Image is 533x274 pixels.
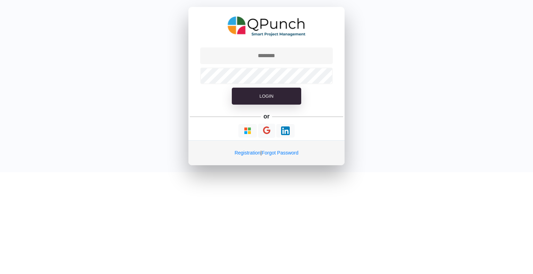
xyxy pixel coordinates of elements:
[262,150,298,156] a: Forgot Password
[232,88,301,105] button: Login
[262,112,271,121] h5: or
[260,94,273,99] span: Login
[276,124,295,138] button: Continue With LinkedIn
[235,150,261,156] a: Registration
[243,126,252,135] img: Loading...
[188,140,345,165] div: |
[228,14,306,39] img: QPunch
[258,124,275,138] button: Continue With Google
[238,124,257,138] button: Continue With Microsoft Azure
[281,126,290,135] img: Loading...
